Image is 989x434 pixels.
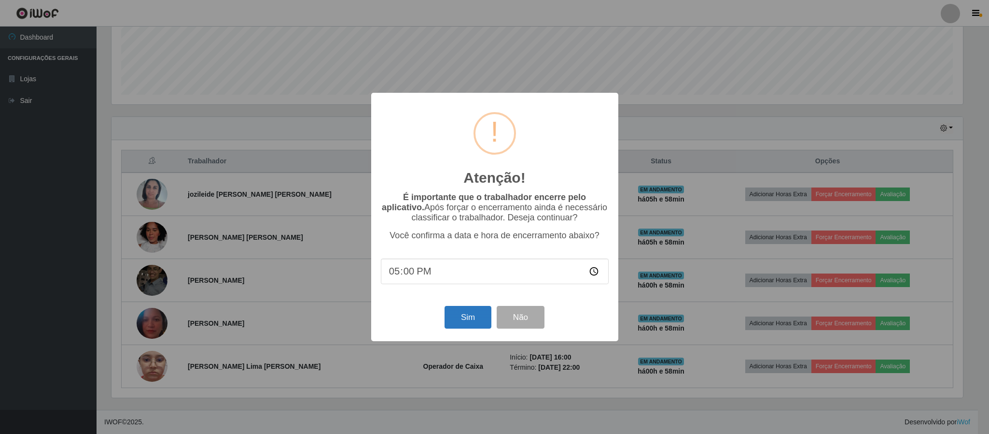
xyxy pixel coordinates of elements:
h2: Atenção! [463,169,525,187]
button: Sim [445,306,491,329]
p: Você confirma a data e hora de encerramento abaixo? [381,231,609,241]
button: Não [497,306,544,329]
b: É importante que o trabalhador encerre pelo aplicativo. [382,192,586,212]
p: Após forçar o encerramento ainda é necessário classificar o trabalhador. Deseja continuar? [381,192,609,223]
